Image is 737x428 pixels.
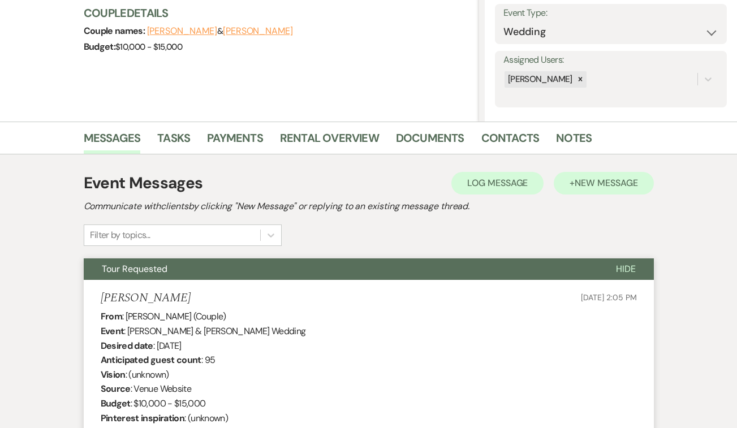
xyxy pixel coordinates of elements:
h5: [PERSON_NAME] [101,291,191,305]
a: Notes [556,129,592,154]
button: Tour Requested [84,258,598,280]
b: From [101,310,122,322]
button: Log Message [451,172,544,194]
span: Couple names: [84,25,147,37]
h1: Event Messages [84,171,203,195]
b: Budget [101,397,131,409]
button: Hide [598,258,654,280]
a: Payments [207,129,263,154]
span: Tour Requested [102,263,167,275]
h2: Communicate with clients by clicking "New Message" or replying to an existing message thread. [84,200,654,213]
b: Source [101,383,131,395]
a: Messages [84,129,141,154]
span: & [147,25,293,37]
span: Log Message [467,177,528,189]
label: Event Type: [503,5,718,21]
button: [PERSON_NAME] [147,27,217,36]
b: Desired date [101,340,153,352]
b: Anticipated guest count [101,354,201,366]
div: [PERSON_NAME] [505,71,574,88]
b: Event [101,325,124,337]
button: +New Message [554,172,653,194]
h3: Couple Details [84,5,468,21]
span: $10,000 - $15,000 [115,41,182,53]
a: Rental Overview [280,129,379,154]
span: [DATE] 2:05 PM [581,292,636,302]
label: Assigned Users: [503,52,718,68]
button: [PERSON_NAME] [223,27,293,36]
div: Filter by topics... [90,228,150,242]
b: Vision [101,369,126,381]
a: Contacts [481,129,540,154]
span: New Message [575,177,637,189]
a: Tasks [157,129,190,154]
span: Budget: [84,41,116,53]
b: Pinterest inspiration [101,412,185,424]
a: Documents [396,129,464,154]
span: Hide [616,263,636,275]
